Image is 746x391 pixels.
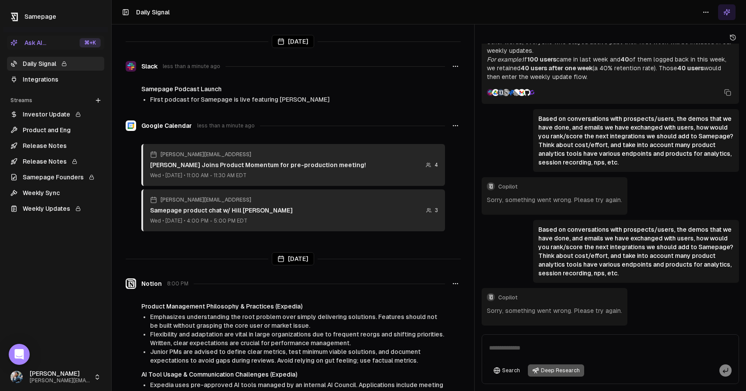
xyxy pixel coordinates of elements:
[620,56,629,63] strong: 40
[272,35,314,48] div: [DATE]
[528,364,584,377] button: Deep Research
[30,370,90,378] span: [PERSON_NAME]
[136,8,170,17] h1: Daily Signal
[7,36,104,50] button: Ask AI...⌘+K
[10,371,23,383] img: 1695405595226.jpeg
[141,121,192,130] span: Google Calendar
[487,55,734,81] p: If came in last week and of them logged back in this week, we retained (a 40% retention rate). Th...
[7,139,104,153] a: Release Notes
[141,302,445,311] h4: Product Management Philosophy & Practices (Expedia)
[163,63,220,70] span: less than a minute ago
[150,331,444,346] span: Flexibility and adaptation are vital in large organizations due to frequent reorgs and shifting p...
[7,202,104,216] a: Weekly Updates
[150,217,293,224] div: Wed • [DATE] • 4:00 PM - 5:00 PM EDT
[508,89,515,96] img: Jira
[161,196,251,203] span: [PERSON_NAME][EMAIL_ADDRESS]
[435,161,438,168] span: 4
[150,348,421,364] span: Junior PMs are advised to define clear metrics, test minimum viable solutions, and document expec...
[503,89,510,96] img: Notion
[141,85,445,93] h4: Samepage Podcast Launch
[7,367,104,388] button: [PERSON_NAME][PERSON_NAME][EMAIL_ADDRESS]
[524,89,530,96] img: GitHub
[150,172,366,179] div: Wed • [DATE] • 11:00 AM - 11:30 AM EDT
[487,89,494,96] img: Slack
[24,13,56,20] span: Samepage
[150,206,293,215] div: Samepage product chat w/ Hill [PERSON_NAME]
[487,56,523,63] em: For example:
[7,57,104,71] a: Daily Signal
[7,123,104,137] a: Product and Eng
[492,89,499,96] img: Google Drive
[141,279,162,288] span: Notion
[497,89,504,96] img: Samepage
[7,107,104,121] a: Investor Update
[150,313,437,329] span: Emphasizes understanding the root problem over simply delivering solutions. Features should not b...
[126,278,136,289] img: Notion
[30,377,90,384] span: [PERSON_NAME][EMAIL_ADDRESS]
[197,122,255,129] span: less than a minute ago
[79,38,101,48] div: ⌘ +K
[126,61,136,72] img: Slack
[498,183,622,190] span: Copilot
[487,195,622,204] p: Sorry, something went wrong. Please try again.
[677,65,704,72] strong: 40 users
[161,151,251,158] span: [PERSON_NAME][EMAIL_ADDRESS]
[141,62,157,71] span: Slack
[520,65,592,72] strong: 40 users after one week
[513,89,520,96] img: Linear
[7,170,104,184] a: Samepage Founders
[498,294,622,301] span: Copilot
[7,154,104,168] a: Release Notes
[7,186,104,200] a: Weekly Sync
[7,72,104,86] a: Integrations
[126,120,136,131] img: Google Calendar
[167,280,188,287] span: 8:00 PM
[150,96,330,103] span: First podcast for Samepage is live featuring [PERSON_NAME]
[435,207,438,214] span: 3
[527,56,556,63] strong: 100 users
[538,114,734,167] p: Based on conversations with prospects/users, the demos that we have done, and emails we have exch...
[272,252,314,265] div: [DATE]
[10,38,46,47] div: Ask AI...
[487,306,622,315] p: Sorry, something went wrong. Please try again.
[7,93,104,107] div: Streams
[518,89,525,96] img: Gmail
[489,364,524,377] button: Search
[141,370,445,379] h4: AI Tool Usage & Communication Challenges (Expedia)
[538,225,734,278] p: Based on conversations with prospects/users, the demos that we have done, and emails we have exch...
[150,161,366,169] div: [PERSON_NAME] Joins Product Momentum for pre-production meeting!
[9,344,30,365] div: Open Intercom Messenger
[529,89,536,96] img: Gong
